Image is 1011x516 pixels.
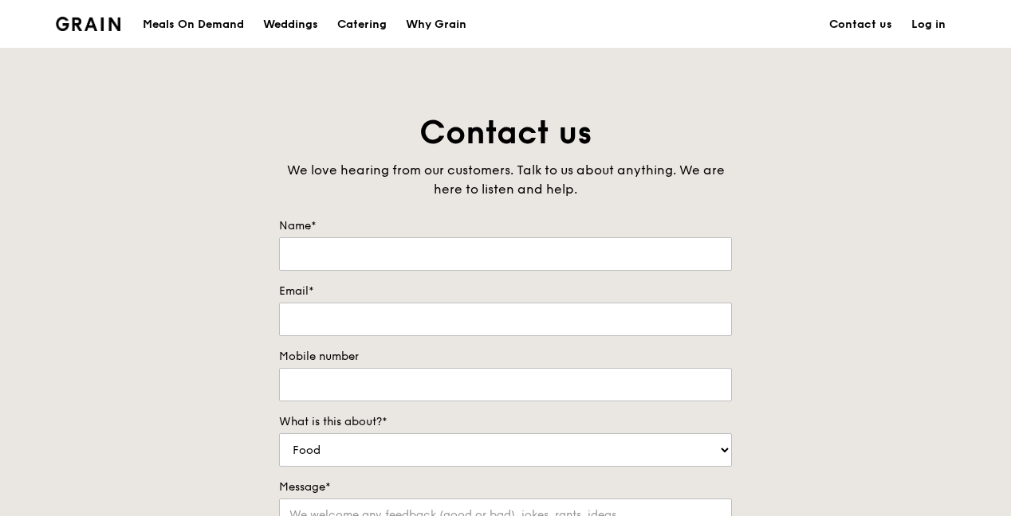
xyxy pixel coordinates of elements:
a: Log in [902,1,955,49]
h1: Contact us [279,111,732,154]
div: Catering [337,1,387,49]
label: Email* [279,283,732,299]
a: Catering [328,1,396,49]
a: Contact us [820,1,902,49]
div: Weddings [263,1,318,49]
label: What is this about?* [279,414,732,430]
img: Grain [56,17,120,31]
label: Name* [279,218,732,234]
label: Mobile number [279,349,732,365]
a: Weddings [254,1,328,49]
a: Why Grain [396,1,476,49]
div: Meals On Demand [143,1,244,49]
div: Why Grain [406,1,466,49]
label: Message* [279,479,732,495]
div: We love hearing from our customers. Talk to us about anything. We are here to listen and help. [279,161,732,199]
